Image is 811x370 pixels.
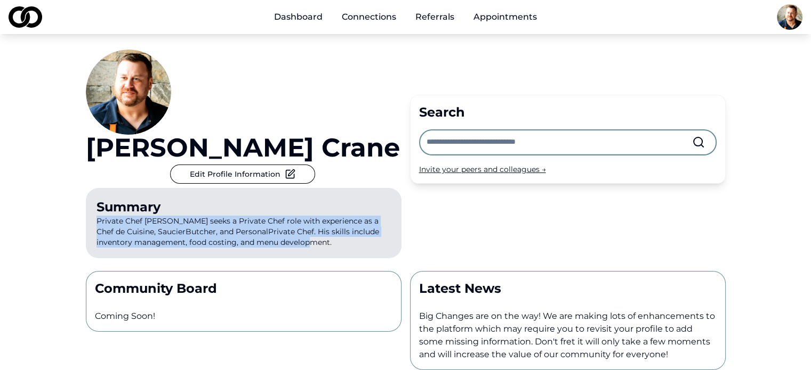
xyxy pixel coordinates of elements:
[86,188,402,258] p: Private Chef [PERSON_NAME] seeks a Private Chef role with experience as a Chef de Cuisine, Saucie...
[86,50,171,135] img: 7a4d8a70-a779-4be6-ad01-caadc7c2a2e0-mastercard-augusta-2025-n1-erz-184-EDIT-profile_picture.jpg
[419,280,717,297] p: Latest News
[419,104,717,121] div: Search
[465,6,545,28] a: Appointments
[97,199,391,216] div: Summary
[9,6,42,28] img: logo
[419,310,717,361] p: Big Changes are on the way! We are making lots of enhancements to the platform which may require ...
[407,6,463,28] a: Referrals
[333,6,405,28] a: Connections
[95,310,392,323] p: Coming Soon!
[266,6,545,28] nav: Main
[86,135,400,160] a: [PERSON_NAME] Crane
[95,280,392,297] p: Community Board
[777,4,802,30] img: 7a4d8a70-a779-4be6-ad01-caadc7c2a2e0-mastercard-augusta-2025-n1-erz-184-EDIT-profile_picture.jpg
[266,6,331,28] a: Dashboard
[170,165,315,184] button: Edit Profile Information
[419,164,717,175] div: Invite your peers and colleagues →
